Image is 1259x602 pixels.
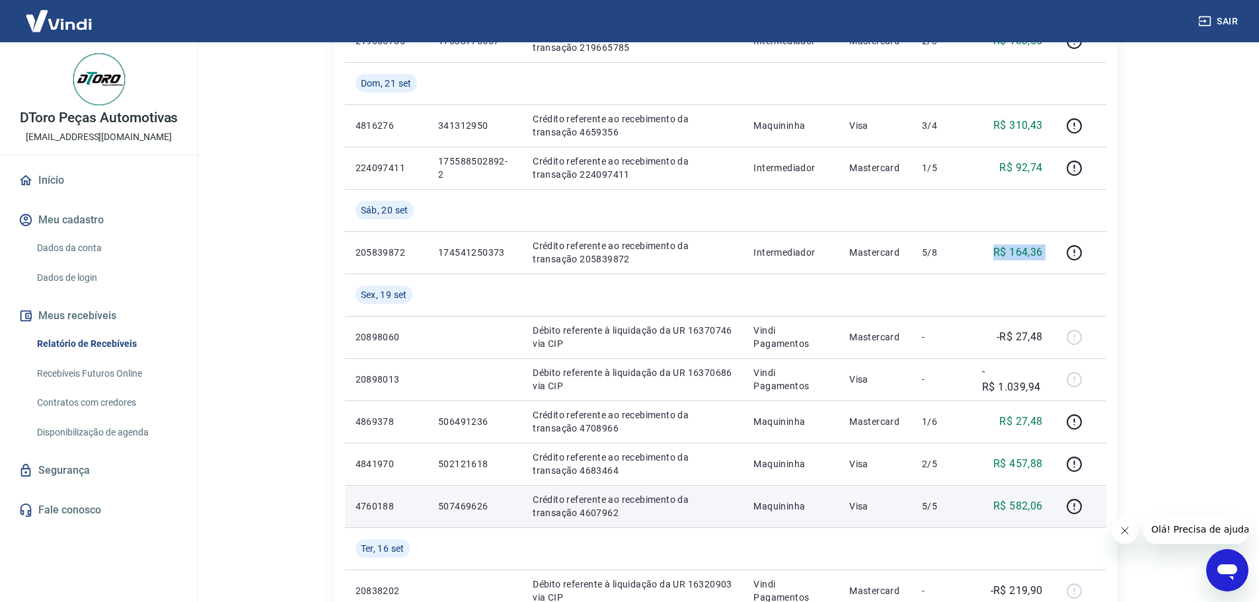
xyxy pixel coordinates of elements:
[20,111,178,125] p: DToro Peças Automotivas
[16,206,182,235] button: Meu cadastro
[753,119,828,132] p: Maquininha
[849,415,901,428] p: Mastercard
[753,415,828,428] p: Maquininha
[356,330,417,344] p: 20898060
[438,457,512,470] p: 502121618
[438,119,512,132] p: 341312950
[32,389,182,416] a: Contratos com credores
[533,493,732,519] p: Crédito referente ao recebimento da transação 4607962
[16,166,182,195] a: Início
[32,330,182,357] a: Relatório de Recebíveis
[753,161,828,174] p: Intermediador
[438,246,512,259] p: 174541250373
[993,118,1043,133] p: R$ 310,43
[922,500,961,513] p: 5/5
[922,330,961,344] p: -
[922,161,961,174] p: 1/5
[32,264,182,291] a: Dados de login
[438,155,512,181] p: 175588502892-2
[16,496,182,525] a: Fale conosco
[849,330,901,344] p: Mastercard
[533,239,732,266] p: Crédito referente ao recebimento da transação 205839872
[922,246,961,259] p: 5/8
[849,457,901,470] p: Visa
[361,77,412,90] span: Dom, 21 set
[999,414,1042,430] p: R$ 27,48
[849,246,901,259] p: Mastercard
[922,415,961,428] p: 1/6
[991,583,1043,599] p: -R$ 219,90
[361,288,407,301] span: Sex, 19 set
[438,500,512,513] p: 507469626
[849,500,901,513] p: Visa
[922,584,961,597] p: -
[73,53,126,106] img: c76ab9b2-0c5c-4c8d-8909-67e594a7f47e.jpeg
[999,160,1042,176] p: R$ 92,74
[993,498,1043,514] p: R$ 582,06
[849,119,901,132] p: Visa
[982,363,1043,395] p: -R$ 1.039,94
[753,500,828,513] p: Maquininha
[533,408,732,435] p: Crédito referente ao recebimento da transação 4708966
[361,204,408,217] span: Sáb, 20 set
[533,155,732,181] p: Crédito referente ao recebimento da transação 224097411
[753,246,828,259] p: Intermediador
[753,324,828,350] p: Vindi Pagamentos
[26,130,172,144] p: [EMAIL_ADDRESS][DOMAIN_NAME]
[849,373,901,386] p: Visa
[922,119,961,132] p: 3/4
[533,112,732,139] p: Crédito referente ao recebimento da transação 4659356
[438,415,512,428] p: 506491236
[922,373,961,386] p: -
[356,161,417,174] p: 224097411
[922,457,961,470] p: 2/5
[16,456,182,485] a: Segurança
[356,584,417,597] p: 20838202
[1196,9,1243,34] button: Sair
[16,1,102,41] img: Vindi
[997,329,1043,345] p: -R$ 27,48
[356,415,417,428] p: 4869378
[1206,549,1248,591] iframe: Botão para abrir a janela de mensagens
[32,360,182,387] a: Recebíveis Futuros Online
[356,246,417,259] p: 205839872
[1112,517,1138,544] iframe: Fechar mensagem
[753,457,828,470] p: Maquininha
[753,366,828,393] p: Vindi Pagamentos
[356,373,417,386] p: 20898013
[533,366,732,393] p: Débito referente à liquidação da UR 16370686 via CIP
[993,456,1043,472] p: R$ 457,88
[16,301,182,330] button: Meus recebíveis
[356,457,417,470] p: 4841970
[849,584,901,597] p: Mastercard
[32,235,182,262] a: Dados da conta
[533,451,732,477] p: Crédito referente ao recebimento da transação 4683464
[8,9,111,20] span: Olá! Precisa de ajuda?
[361,542,404,555] span: Ter, 16 set
[32,419,182,446] a: Disponibilização de agenda
[1143,515,1248,544] iframe: Mensagem da empresa
[849,161,901,174] p: Mastercard
[993,245,1043,260] p: R$ 164,36
[533,324,732,350] p: Débito referente à liquidação da UR 16370746 via CIP
[356,119,417,132] p: 4816276
[356,500,417,513] p: 4760188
